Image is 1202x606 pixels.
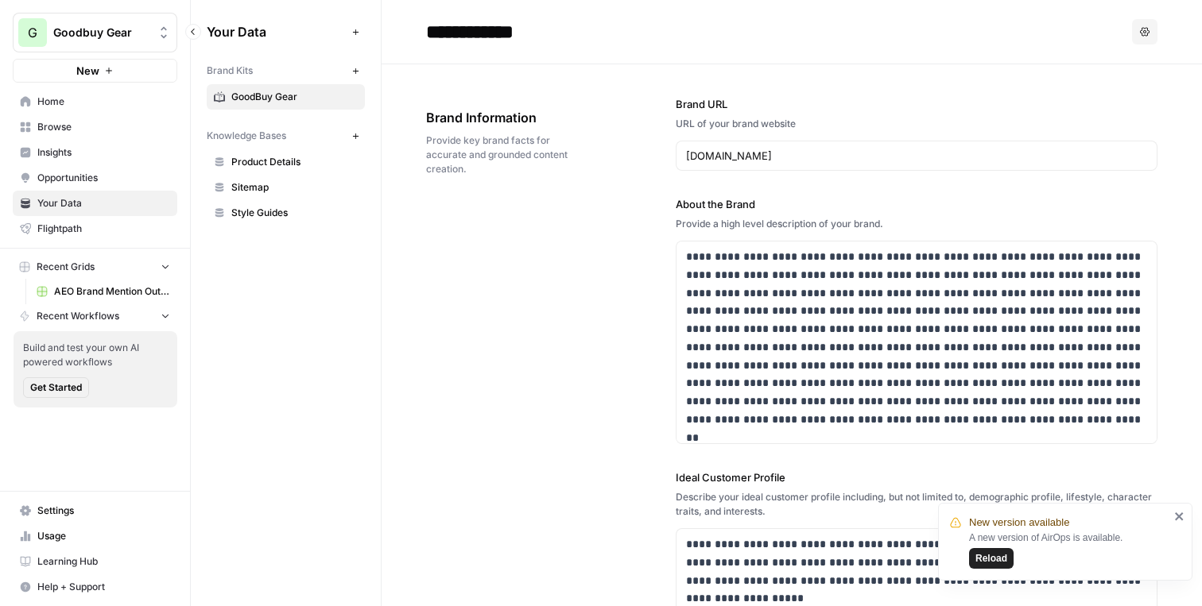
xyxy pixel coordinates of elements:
span: Style Guides [231,206,358,220]
span: Knowledge Bases [207,129,286,143]
a: Learning Hub [13,549,177,574]
a: Insights [13,140,177,165]
div: URL of your brand website [676,117,1157,131]
label: About the Brand [676,196,1157,212]
span: Product Details [231,155,358,169]
span: Recent Workflows [37,309,119,323]
button: New [13,59,177,83]
label: Ideal Customer Profile [676,469,1157,485]
span: Recent Grids [37,260,95,274]
a: Settings [13,498,177,523]
button: Workspace: Goodbuy Gear [13,13,177,52]
button: Reload [969,548,1014,569]
span: Insights [37,145,170,160]
div: Describe your ideal customer profile including, but not limited to, demographic profile, lifestyl... [676,490,1157,519]
a: AEO Brand Mention Outreach [29,279,177,304]
a: GoodBuy Gear [207,84,365,110]
div: Provide a high level description of your brand. [676,217,1157,231]
span: New [76,63,99,79]
button: Help + Support [13,574,177,600]
label: Brand URL [676,96,1157,112]
a: Home [13,89,177,114]
span: Reload [975,551,1007,565]
a: Usage [13,523,177,549]
span: Get Started [30,380,82,395]
span: Help + Support [37,580,170,594]
span: Goodbuy Gear [53,25,149,41]
span: Sitemap [231,180,358,195]
a: Opportunities [13,165,177,191]
input: www.sundaysoccer.com [686,148,1147,164]
a: Product Details [207,149,365,175]
span: Home [37,95,170,109]
button: close [1174,510,1185,523]
a: Sitemap [207,175,365,200]
span: G [28,23,37,42]
div: A new version of AirOps is available. [969,531,1169,569]
a: Your Data [13,191,177,216]
span: Brand Kits [207,64,253,78]
a: Style Guides [207,200,365,226]
span: Build and test your own AI powered workflows [23,341,168,369]
a: Browse [13,114,177,140]
span: Browse [37,120,170,134]
span: Provide key brand facts for accurate and grounded content creation. [426,133,587,176]
button: Recent Workflows [13,304,177,328]
span: Brand Information [426,108,587,127]
span: Learning Hub [37,554,170,569]
span: AEO Brand Mention Outreach [54,284,170,299]
span: Flightpath [37,222,170,236]
button: Recent Grids [13,255,177,279]
span: Your Data [207,22,346,41]
span: GoodBuy Gear [231,90,358,104]
button: Get Started [23,377,89,398]
span: Your Data [37,196,170,210]
a: Flightpath [13,216,177,241]
span: Usage [37,529,170,543]
span: Settings [37,504,170,518]
span: New version available [969,515,1069,531]
span: Opportunities [37,171,170,185]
